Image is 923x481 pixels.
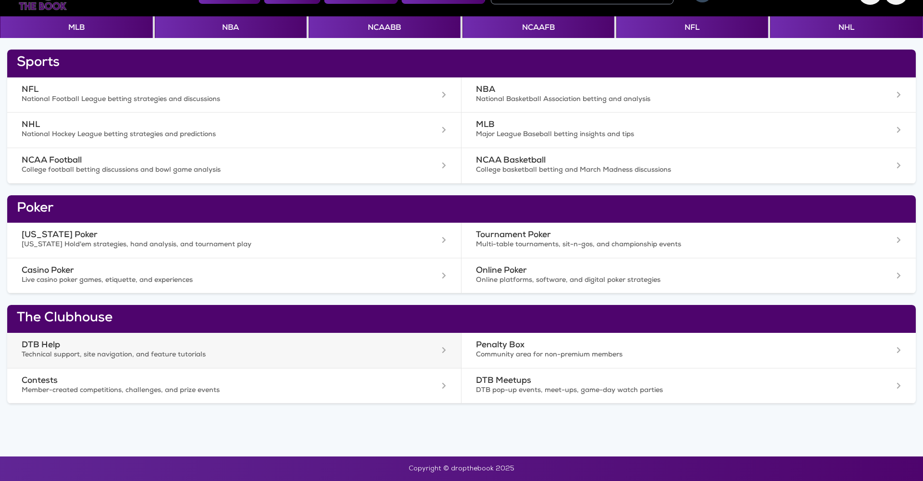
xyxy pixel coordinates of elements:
[476,156,839,166] h3: NCAA Basketball
[22,386,384,396] p: Member-created competitions, challenges, and prize events
[22,85,384,95] h3: NFL
[22,230,384,240] h3: [US_STATE] Poker
[476,351,839,360] p: Community area for non-premium members
[155,16,307,38] button: NBA
[17,201,906,217] h2: Poker
[476,85,839,95] h3: NBA
[476,266,839,276] h3: Online Poker
[476,386,839,396] p: DTB pop-up events, meet-ups, game-day watch parties
[462,16,614,38] button: NCAAFB
[309,16,461,38] button: NCAABB
[22,266,384,276] h3: Casino Poker
[476,230,839,240] h3: Tournament Poker
[22,240,384,250] p: [US_STATE] Hold'em strategies, hand analysis, and tournament play
[616,16,768,38] button: NFL
[17,311,906,327] h2: The Clubhouse
[476,240,839,250] p: Multi-table tournaments, sit-n-gos, and championship events
[22,276,384,286] p: Live casino poker games, etiquette, and experiences
[476,166,839,176] p: College basketball betting and March Madness discussions
[476,341,839,351] h3: Penalty Box
[22,351,384,360] p: Technical support, site navigation, and feature tutorials
[22,95,384,105] p: National Football League betting strategies and discussions
[22,341,384,351] h3: DTB Help
[17,55,906,72] h2: Sports
[476,130,839,140] p: Major League Baseball betting insights and tips
[476,276,839,286] p: Online platforms, software, and digital poker strategies
[22,120,384,130] h3: NHL
[476,376,839,386] h3: DTB Meetups
[476,120,839,130] h3: MLB
[22,156,384,166] h3: NCAA Football
[770,16,923,38] button: NHL
[22,376,384,386] h3: Contests
[22,130,384,140] p: National Hockey League betting strategies and predictions
[476,95,839,105] p: National Basketball Association betting and analysis
[22,166,384,176] p: College football betting discussions and bowl game analysis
